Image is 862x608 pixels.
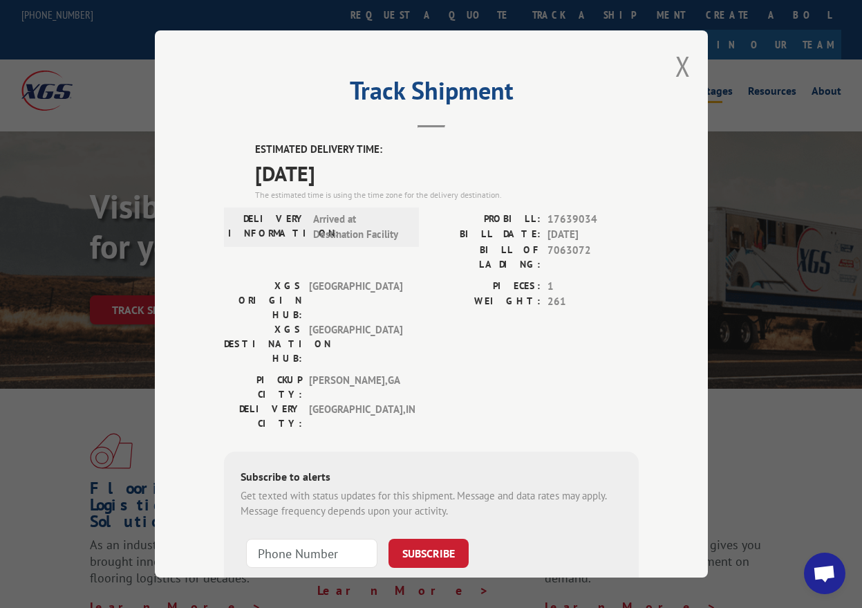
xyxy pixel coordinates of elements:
[228,212,306,243] label: DELIVERY INFORMATION:
[547,294,639,310] span: 261
[224,373,302,402] label: PICKUP CITY:
[309,373,402,402] span: [PERSON_NAME] , GA
[547,227,639,243] span: [DATE]
[241,577,265,590] strong: Note:
[547,212,639,228] span: 17639034
[431,227,541,243] label: BILL DATE:
[313,212,406,243] span: Arrived at Destination Facility
[804,553,845,594] div: Open chat
[246,539,377,568] input: Phone Number
[309,279,402,322] span: [GEOGRAPHIC_DATA]
[547,279,639,295] span: 1
[431,294,541,310] label: WEIGHT:
[388,539,469,568] button: SUBSCRIBE
[255,142,639,158] label: ESTIMATED DELIVERY TIME:
[224,402,302,431] label: DELIVERY CITY:
[675,48,691,84] button: Close modal
[547,243,639,272] span: 7063072
[241,468,622,488] div: Subscribe to alerts
[431,279,541,295] label: PIECES:
[309,322,402,366] span: [GEOGRAPHIC_DATA]
[255,158,639,189] span: [DATE]
[255,189,639,201] div: The estimated time is using the time zone for the delivery destination.
[431,212,541,228] label: PROBILL:
[241,488,622,519] div: Get texted with status updates for this shipment. Message and data rates may apply. Message frequ...
[431,243,541,272] label: BILL OF LADING:
[224,279,302,322] label: XGS ORIGIN HUB:
[224,81,639,107] h2: Track Shipment
[224,322,302,366] label: XGS DESTINATION HUB:
[309,402,402,431] span: [GEOGRAPHIC_DATA] , IN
